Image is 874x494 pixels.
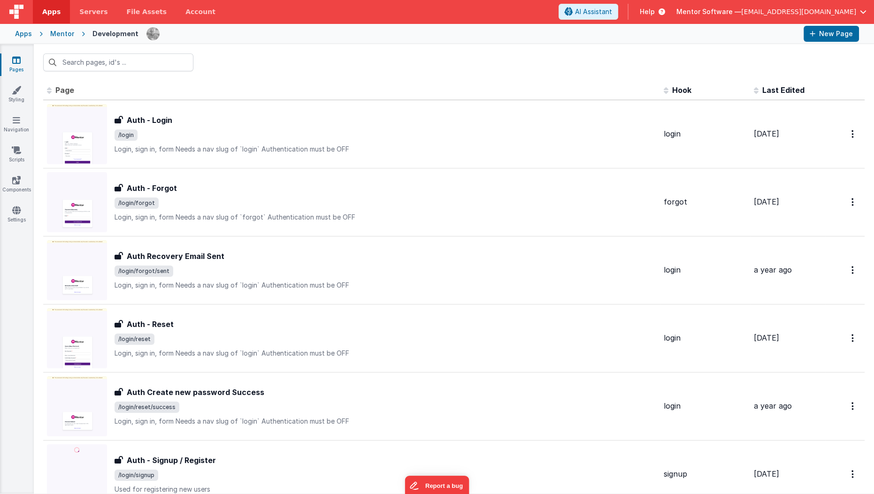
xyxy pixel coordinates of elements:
[676,7,866,16] button: Mentor Software — [EMAIL_ADDRESS][DOMAIN_NAME]
[559,4,618,20] button: AI Assistant
[115,334,154,345] span: /login/reset
[664,401,746,411] div: login
[754,401,792,410] span: a year ago
[754,129,779,138] span: [DATE]
[664,333,746,343] div: login
[664,129,746,139] div: login
[79,7,107,16] span: Servers
[127,182,177,194] h3: Auth - Forgot
[127,455,216,466] h3: Auth - Signup / Register
[115,198,159,209] span: /login/forgot
[127,251,224,262] h3: Auth Recovery Email Sent
[115,144,656,154] p: Login, sign in, form Needs a nav slug of `login` Authentication must be OFF
[115,470,158,481] span: /login/signup
[846,396,861,416] button: Options
[15,29,32,38] div: Apps
[741,7,856,16] span: [EMAIL_ADDRESS][DOMAIN_NAME]
[92,29,138,38] div: Development
[575,7,612,16] span: AI Assistant
[846,192,861,212] button: Options
[127,114,172,126] h3: Auth - Login
[115,281,656,290] p: Login, sign in, form Needs a nav slug of `login` Authentication must be OFF
[640,7,655,16] span: Help
[846,328,861,348] button: Options
[846,124,861,144] button: Options
[664,197,746,207] div: forgot
[115,402,179,413] span: /login/reset/success
[676,7,741,16] span: Mentor Software —
[50,29,74,38] div: Mentor
[42,7,61,16] span: Apps
[754,333,779,342] span: [DATE]
[846,260,861,280] button: Options
[115,485,656,494] p: Used for registering new users
[115,349,656,358] p: Login, sign in, form Needs a nav slug of `login` Authentication must be OFF
[127,7,167,16] span: File Assets
[664,469,746,479] div: signup
[115,129,138,141] span: /login
[804,26,859,42] button: New Page
[55,85,74,95] span: Page
[664,265,746,275] div: login
[127,319,174,330] h3: Auth - Reset
[127,387,264,398] h3: Auth Create new password Success
[146,27,160,40] img: eba322066dbaa00baf42793ca2fab581
[754,469,779,479] span: [DATE]
[754,197,779,206] span: [DATE]
[115,417,656,426] p: Login, sign in, form Needs a nav slug of `login` Authentication must be OFF
[672,85,691,95] span: Hook
[846,464,861,484] button: Options
[762,85,805,95] span: Last Edited
[43,53,193,71] input: Search pages, id's ...
[115,266,173,277] span: /login/forgot/sent
[754,265,792,274] span: a year ago
[115,213,656,222] p: Login, sign in, form Needs a nav slug of `forgot` Authentication must be OFF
